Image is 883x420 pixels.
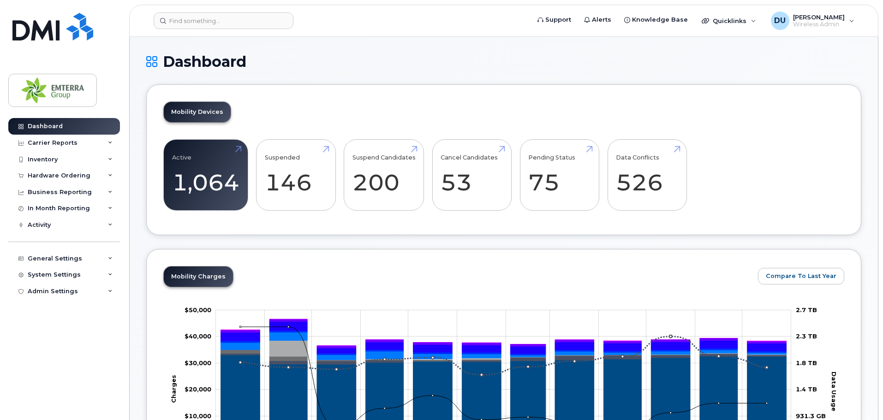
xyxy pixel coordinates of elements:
a: Active 1,064 [172,145,239,206]
a: Mobility Charges [164,266,233,287]
g: $0 [185,306,211,314]
g: $0 [185,333,211,340]
tspan: $10,000 [185,412,211,420]
tspan: 1.8 TB [796,359,817,367]
tspan: $40,000 [185,333,211,340]
tspan: Data Usage [830,372,838,411]
g: $0 [185,386,211,393]
a: Suspended 146 [265,145,327,206]
tspan: Charges [170,375,177,403]
tspan: 2.3 TB [796,333,817,340]
a: Data Conflicts 526 [616,145,678,206]
button: Compare To Last Year [758,268,844,284]
g: HST [221,322,787,354]
tspan: $30,000 [185,359,211,367]
a: Mobility Devices [164,102,231,122]
tspan: 2.7 TB [796,306,817,314]
span: Compare To Last Year [766,272,836,280]
a: Pending Status 75 [528,145,591,206]
tspan: $20,000 [185,386,211,393]
a: Suspend Candidates 200 [352,145,416,206]
tspan: 931.3 GB [796,412,826,420]
tspan: $50,000 [185,306,211,314]
a: Cancel Candidates 53 [441,145,503,206]
g: $0 [185,412,211,420]
h1: Dashboard [146,53,861,70]
g: $0 [185,359,211,367]
tspan: 1.4 TB [796,386,817,393]
g: Features [221,332,787,360]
